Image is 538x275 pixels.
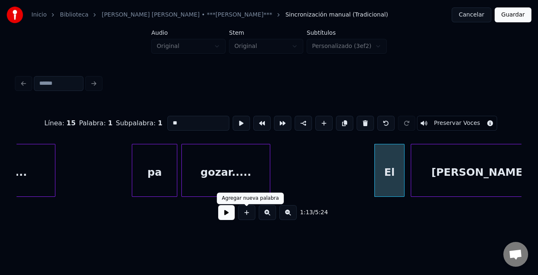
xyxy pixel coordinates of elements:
[495,7,531,22] button: Guardar
[452,7,491,22] button: Cancelar
[31,11,388,19] nav: breadcrumb
[116,118,162,128] div: Subpalabra :
[79,118,112,128] div: Palabra :
[60,11,88,19] a: Biblioteca
[286,11,388,19] span: Sincronización manual (Tradicional)
[307,30,387,36] label: Subtítulos
[67,119,76,127] span: 15
[229,30,303,36] label: Stem
[222,195,279,202] div: Agregar nueva palabra
[300,208,313,217] span: 1:13
[315,208,328,217] span: 5:24
[158,119,162,127] span: 1
[44,118,76,128] div: Línea :
[151,30,226,36] label: Audio
[108,119,112,127] span: 1
[102,11,272,19] a: [PERSON_NAME] [PERSON_NAME] • ***[PERSON_NAME]***
[300,208,320,217] div: /
[503,242,528,267] div: Chat abierto
[7,7,23,23] img: youka
[31,11,47,19] a: Inicio
[417,116,497,131] button: Toggle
